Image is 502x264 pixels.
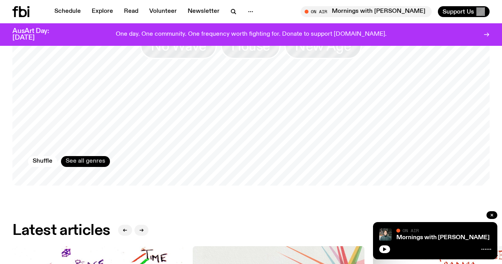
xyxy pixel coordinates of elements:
a: No Wave [140,33,216,59]
a: Explore [87,6,118,17]
span: On Air [403,228,419,233]
a: See all genres [61,156,110,167]
a: Newsletter [183,6,224,17]
h2: Latest articles [12,224,110,238]
span: No Wave [151,38,206,54]
img: Radio presenter Ben Hansen sits in front of a wall of photos and an fbi radio sign. Film photo. B... [379,228,392,241]
span: House [231,38,270,54]
h3: AusArt Day: [DATE] [12,28,62,41]
a: Schedule [50,6,85,17]
a: New Age [284,33,361,59]
button: Shuffle [28,156,57,167]
a: Read [119,6,143,17]
span: Support Us [443,8,474,15]
p: One day. One community. One frequency worth fighting for. Donate to support [DOMAIN_NAME]. [116,31,387,38]
a: Volunteer [145,6,181,17]
span: New Age [295,38,351,54]
a: House [221,33,281,59]
a: Mornings with [PERSON_NAME] [396,234,490,241]
button: Support Us [438,6,490,17]
button: On AirMornings with [PERSON_NAME] [301,6,432,17]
